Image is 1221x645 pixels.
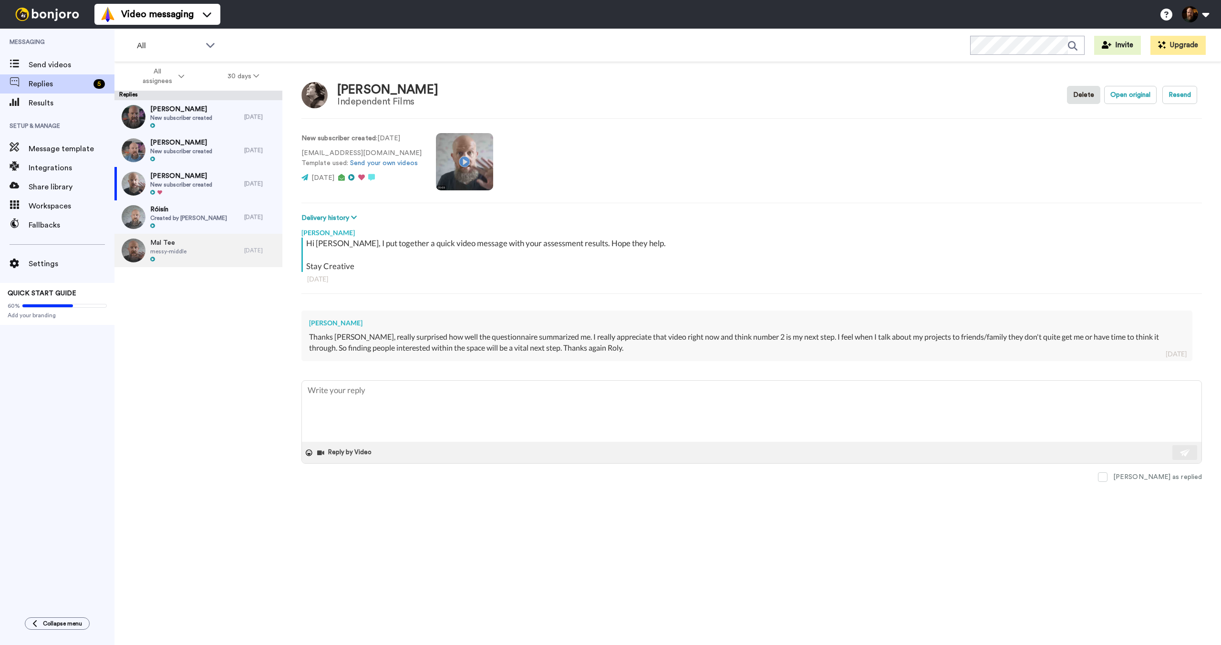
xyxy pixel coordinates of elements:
[100,7,115,22] img: vm-color.svg
[1180,449,1190,457] img: send-white.svg
[1067,86,1100,104] button: Delete
[150,181,212,188] span: New subscriber created
[1094,36,1141,55] button: Invite
[29,143,114,155] span: Message template
[1166,349,1187,359] div: [DATE]
[29,59,114,71] span: Send videos
[150,147,212,155] span: New subscriber created
[8,312,107,319] span: Add your branding
[150,171,212,181] span: [PERSON_NAME]
[93,79,105,89] div: 5
[138,67,176,86] span: All assignees
[29,97,114,109] span: Results
[11,8,83,21] img: bj-logo-header-white.svg
[122,172,145,196] img: b08d9885-6922-4c62-885e-383dd6a2f5e0-thumb.jpg
[122,138,145,162] img: f9fe80a6-8ada-4528-8a4a-856b0a58d52b-thumb.jpg
[309,318,1185,328] div: [PERSON_NAME]
[150,104,212,114] span: [PERSON_NAME]
[122,105,145,129] img: 127685a6-9000-4233-803e-0fb62c744a5c-thumb.jpg
[150,114,212,122] span: New subscriber created
[29,258,114,270] span: Settings
[137,40,201,52] span: All
[25,617,90,630] button: Collapse menu
[29,181,114,193] span: Share library
[244,146,278,154] div: [DATE]
[150,138,212,147] span: [PERSON_NAME]
[114,134,282,167] a: [PERSON_NAME]New subscriber created[DATE]
[301,223,1202,238] div: [PERSON_NAME]
[316,446,374,460] button: Reply by Video
[301,148,422,168] p: [EMAIL_ADDRESS][DOMAIN_NAME] Template used:
[301,82,328,108] img: Image of Martin Donovan
[1162,86,1197,104] button: Resend
[244,113,278,121] div: [DATE]
[337,83,438,97] div: [PERSON_NAME]
[114,167,282,200] a: [PERSON_NAME]New subscriber created[DATE]
[121,8,194,21] span: Video messaging
[206,68,281,85] button: 30 days
[114,234,282,267] a: Mal Teemessy-middle[DATE]
[114,200,282,234] a: RóisínCreated by [PERSON_NAME][DATE]
[29,162,114,174] span: Integrations
[244,247,278,254] div: [DATE]
[306,238,1200,272] div: Hi [PERSON_NAME], I put together a quick video message with your assessment results. Hope they he...
[8,290,76,297] span: QUICK START GUIDE
[29,200,114,212] span: Workspaces
[116,63,206,90] button: All assignees
[114,91,282,100] div: Replies
[244,213,278,221] div: [DATE]
[122,205,145,229] img: 4fdba7da-6853-45f6-bad0-99c04b3c0d12-thumb.jpg
[244,180,278,187] div: [DATE]
[311,175,334,181] span: [DATE]
[1150,36,1206,55] button: Upgrade
[307,274,1196,284] div: [DATE]
[309,332,1185,354] div: Thanks [PERSON_NAME], really surprised how well the questionnaire summarized me. I really appreci...
[43,620,82,627] span: Collapse menu
[1104,86,1157,104] button: Open original
[29,78,90,90] span: Replies
[114,100,282,134] a: [PERSON_NAME]New subscriber created[DATE]
[122,239,145,262] img: 45d06eb1-4205-44ad-a170-9134272a5604-thumb.jpg
[301,213,360,223] button: Delivery history
[301,135,376,142] strong: New subscriber created
[350,160,418,166] a: Send your own videos
[1113,472,1202,482] div: [PERSON_NAME] as replied
[8,302,20,310] span: 60%
[150,238,186,248] span: Mal Tee
[150,214,227,222] span: Created by [PERSON_NAME]
[337,96,438,107] div: Independent Films
[29,219,114,231] span: Fallbacks
[301,134,422,144] p: : [DATE]
[150,205,227,214] span: Róisín
[150,248,186,255] span: messy-middle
